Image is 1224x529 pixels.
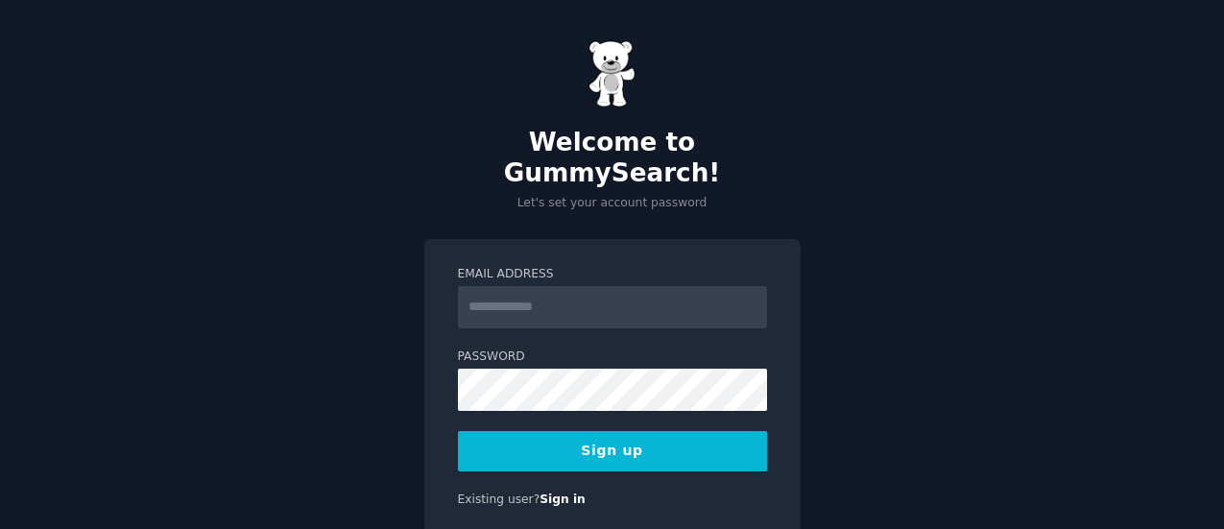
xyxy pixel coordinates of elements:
a: Sign in [540,493,586,506]
p: Let's set your account password [424,195,801,212]
label: Email Address [458,266,767,283]
img: Gummy Bear [588,40,636,108]
label: Password [458,349,767,366]
span: Existing user? [458,493,540,506]
h2: Welcome to GummySearch! [424,128,801,188]
button: Sign up [458,431,767,471]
